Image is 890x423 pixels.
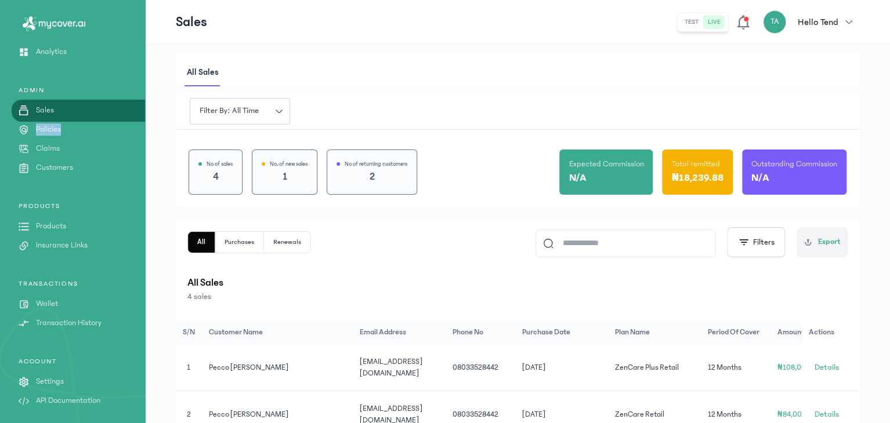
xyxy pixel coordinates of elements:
th: Amount paid [770,321,846,344]
button: Purchases [215,232,264,253]
th: Purchase date [515,321,608,344]
td: Pecco [PERSON_NAME] [202,344,353,391]
p: 1 [262,169,307,185]
th: Actions [801,321,859,344]
p: Customers [36,162,73,174]
p: 2 [337,169,407,185]
p: Expected Commission [569,158,643,170]
th: Plan name [608,321,701,344]
p: Sales [176,13,207,31]
p: Hello Tend [798,15,838,29]
td: ZenCare Plus Retail [608,344,701,391]
p: Analytics [36,46,67,58]
span: 1 [187,363,190,371]
p: 4 [198,169,233,185]
td: [DATE] [515,344,608,391]
p: Total remitted [671,158,719,170]
th: Period of cover [701,321,770,344]
p: Products [36,220,66,232]
span: All sales [184,59,221,86]
span: 2 [187,410,191,418]
span: Details [814,362,838,373]
p: Transaction History [36,317,102,329]
button: Filters [727,227,785,257]
p: Wallet [36,298,58,310]
td: [EMAIL_ADDRESS][DOMAIN_NAME] [353,344,446,391]
button: test [680,15,703,29]
p: Claims [36,143,60,155]
p: No of returning customers [345,159,407,169]
button: Export [797,227,848,257]
p: API Documentation [36,395,100,407]
button: All sales [184,59,228,86]
p: Policies [36,123,61,136]
button: Details [808,358,844,377]
td: 08033528442 [446,344,515,391]
button: Filter by: all time [190,98,290,125]
span: Export [818,236,841,248]
span: ₦84,000 [777,410,806,418]
th: Phone no [446,321,515,344]
th: S/N [176,321,202,344]
p: Outstanding Commission [751,158,837,170]
button: Renewals [264,232,310,253]
p: ₦18,239.88 [671,170,723,186]
p: Settings [36,375,64,388]
th: Customer Name [202,321,353,344]
p: Sales [36,104,54,116]
th: Email address [353,321,446,344]
button: TAHello Tend [763,10,859,34]
span: ₦108,000 [777,363,811,371]
div: TA [763,10,786,34]
span: Details [814,409,838,420]
p: All Sales [187,275,848,291]
button: live [703,15,725,29]
button: All [188,232,215,253]
td: 12 Months [701,344,770,391]
p: N/A [751,170,769,186]
p: No of sales [207,159,233,169]
p: N/A [569,170,587,186]
p: 4 sales [187,291,848,302]
p: No. of new sales [270,159,307,169]
p: Insurance Links [36,239,88,251]
span: Filter by: all time [193,105,266,117]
